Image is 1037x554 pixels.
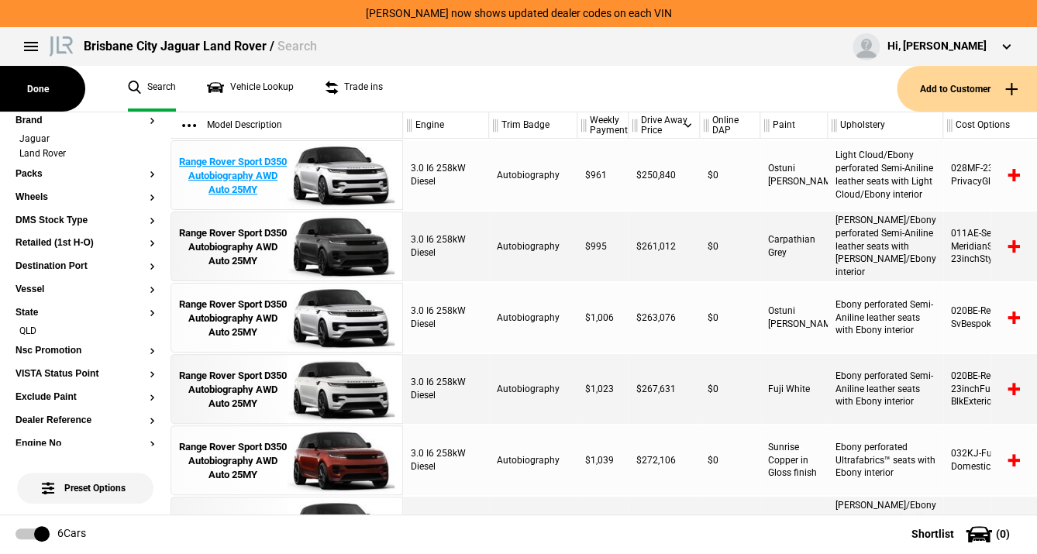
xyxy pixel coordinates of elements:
[629,283,700,353] div: $263,076
[489,283,577,353] div: Autobiography
[828,112,942,139] div: Upholstery
[577,212,629,281] div: $995
[760,354,828,424] div: Fuji White
[700,212,760,281] div: $0
[403,212,489,281] div: 3.0 I6 258kW Diesel
[84,38,317,55] div: Brisbane City Jaguar Land Rover /
[760,283,828,353] div: Ostuni [PERSON_NAME]
[760,425,828,495] div: Sunrise Copper in Gloss finish
[16,369,155,392] section: VISTA Status Point
[179,284,287,353] a: Range Rover Sport D350 Autobiography AWD Auto 25MY
[828,283,943,353] div: Ebony perforated Semi-Aniline leather seats with Ebony interior
[16,284,155,308] section: Vessel
[16,215,155,239] section: DMS Stock Type
[489,425,577,495] div: Autobiography
[828,425,943,495] div: Ebony perforated Ultrafabrics™ seats with Ebony interior
[700,425,760,495] div: $0
[700,354,760,424] div: $0
[700,112,760,139] div: Online DAP
[57,526,86,542] div: 6 Cars
[996,528,1010,539] span: ( 0 )
[325,66,383,112] a: Trade ins
[403,354,489,424] div: 3.0 I6 258kW Diesel
[760,212,828,281] div: Carpathian Grey
[577,354,629,424] div: $1,023
[828,354,943,424] div: Ebony perforated Semi-Aniline leather seats with Ebony interior
[16,169,155,192] section: Packs
[16,132,155,148] li: Jaguar
[489,212,577,281] div: Autobiography
[629,212,700,281] div: $261,012
[911,528,954,539] span: Shortlist
[16,147,155,163] li: Land Rover
[277,39,317,53] span: Search
[179,426,287,496] a: Range Rover Sport D350 Autobiography AWD Auto 25MY
[16,238,155,261] section: Retailed (1st H-O)
[179,226,287,269] div: Range Rover Sport D350 Autobiography AWD Auto 25MY
[16,415,155,426] button: Dealer Reference
[887,39,987,54] div: Hi, [PERSON_NAME]
[16,192,155,215] section: Wheels
[577,425,629,495] div: $1,039
[287,355,394,425] img: 18271422_thumb.jpeg
[760,112,827,139] div: Paint
[16,439,155,449] button: Engine No
[207,66,294,112] a: Vehicle Lookup
[16,392,155,403] button: Exclude Paint
[287,426,394,496] img: 18321545_thumb.jpeg
[287,284,394,353] img: 18284152_thumb.jpeg
[16,369,155,380] button: VISTA Status Point
[16,192,155,203] button: Wheels
[629,112,699,139] div: Drive Away Price
[179,511,287,554] div: Range Rover Sport D350 Autobiography AWD Auto 25MY
[16,284,155,295] button: Vessel
[577,140,629,210] div: $961
[287,141,394,211] img: 18296275_thumb.jpeg
[16,308,155,346] section: StateQLD
[828,140,943,210] div: Light Cloud/Ebony perforated Semi-Aniline leather seats with Light Cloud/Ebony interior
[577,112,628,139] div: Weekly Payment
[16,346,155,356] button: Nsc Promotion
[287,212,394,282] img: 18137483_thumb.jpeg
[179,155,287,198] div: Range Rover Sport D350 Autobiography AWD Auto 25MY
[629,354,700,424] div: $267,631
[897,66,1037,112] button: Add to Customer
[16,308,155,318] button: State
[16,439,155,462] section: Engine No
[16,392,155,415] section: Exclude Paint
[179,212,287,282] a: Range Rover Sport D350 Autobiography AWD Auto 25MY
[16,261,155,272] button: Destination Port
[16,346,155,369] section: Nsc Promotion
[45,463,126,494] span: Preset Options
[888,514,1037,553] button: Shortlist(0)
[179,440,287,483] div: Range Rover Sport D350 Autobiography AWD Auto 25MY
[629,140,700,210] div: $250,840
[16,215,155,226] button: DMS Stock Type
[403,283,489,353] div: 3.0 I6 258kW Diesel
[577,283,629,353] div: $1,006
[629,425,700,495] div: $272,106
[16,115,155,126] button: Brand
[179,355,287,425] a: Range Rover Sport D350 Autobiography AWD Auto 25MY
[403,112,488,139] div: Engine
[403,425,489,495] div: 3.0 I6 258kW Diesel
[16,415,155,439] section: Dealer Reference
[760,140,828,210] div: Ostuni [PERSON_NAME]
[16,238,155,249] button: Retailed (1st H-O)
[828,212,943,281] div: [PERSON_NAME]/Ebony perforated Semi-Aniline leather seats with [PERSON_NAME]/Ebony interior
[179,141,287,211] a: Range Rover Sport D350 Autobiography AWD Auto 25MY
[403,140,489,210] div: 3.0 I6 258kW Diesel
[489,112,577,139] div: Trim Badge
[700,283,760,353] div: $0
[171,112,402,139] div: Model Description
[16,169,155,180] button: Packs
[700,140,760,210] div: $0
[16,115,155,169] section: BrandJaguarLand Rover
[128,66,176,112] a: Search
[179,369,287,411] div: Range Rover Sport D350 Autobiography AWD Auto 25MY
[489,140,577,210] div: Autobiography
[16,325,155,340] li: QLD
[179,298,287,340] div: Range Rover Sport D350 Autobiography AWD Auto 25MY
[47,33,76,57] img: landrover.png
[16,261,155,284] section: Destination Port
